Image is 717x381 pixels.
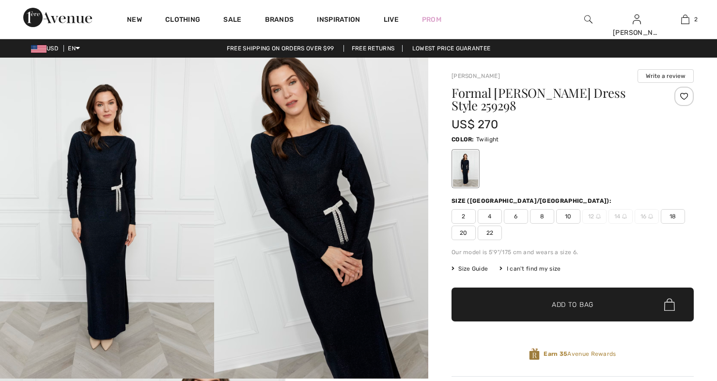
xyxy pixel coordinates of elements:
[452,118,498,131] span: US$ 270
[529,348,540,361] img: Avenue Rewards
[452,264,488,273] span: Size Guide
[452,248,694,257] div: Our model is 5'9"/175 cm and wears a size 6.
[452,73,500,79] a: [PERSON_NAME]
[23,8,92,27] img: 1ère Avenue
[596,214,601,219] img: ring-m.svg
[633,15,641,24] a: Sign In
[214,58,428,379] img: Formal Maxi Sheath Dress Style 259298. 2
[499,264,561,273] div: I can't find my size
[544,351,567,357] strong: Earn 35
[31,45,62,52] span: USD
[582,209,607,224] span: 12
[265,15,294,26] a: Brands
[452,87,654,112] h1: Formal [PERSON_NAME] Dress Style 259298
[476,136,499,143] span: Twilight
[661,14,709,25] a: 2
[661,209,685,224] span: 18
[613,28,660,38] div: [PERSON_NAME]
[219,45,342,52] a: Free shipping on orders over $99
[664,298,675,311] img: Bag.svg
[552,300,593,310] span: Add to Bag
[504,209,528,224] span: 6
[223,15,241,26] a: Sale
[633,14,641,25] img: My Info
[452,288,694,321] button: Add to Bag
[648,214,653,219] img: ring-m.svg
[544,350,616,358] span: Avenue Rewards
[530,209,554,224] span: 8
[317,15,360,26] span: Inspiration
[165,15,200,26] a: Clothing
[622,214,627,219] img: ring-m.svg
[556,209,580,224] span: 10
[343,45,403,52] a: Free Returns
[635,209,659,224] span: 16
[584,14,592,25] img: search the website
[608,209,633,224] span: 14
[68,45,80,52] span: EN
[422,15,441,25] a: Prom
[384,15,399,25] a: Live
[638,69,694,83] button: Write a review
[478,209,502,224] span: 4
[453,151,478,187] div: Twilight
[478,226,502,240] span: 22
[681,14,689,25] img: My Bag
[31,45,47,53] img: US Dollar
[127,15,142,26] a: New
[452,226,476,240] span: 20
[405,45,499,52] a: Lowest Price Guarantee
[452,136,474,143] span: Color:
[452,209,476,224] span: 2
[694,15,698,24] span: 2
[452,197,613,205] div: Size ([GEOGRAPHIC_DATA]/[GEOGRAPHIC_DATA]):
